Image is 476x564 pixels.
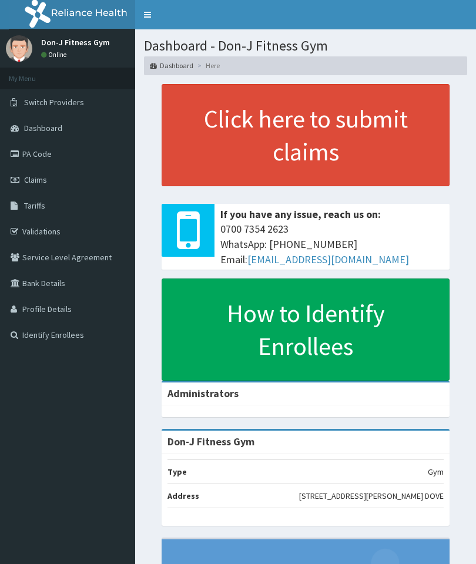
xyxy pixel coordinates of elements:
[24,123,62,133] span: Dashboard
[167,387,239,400] b: Administrators
[167,491,199,501] b: Address
[6,35,32,62] img: User Image
[220,207,381,221] b: If you have any issue, reach us on:
[24,200,45,211] span: Tariffs
[162,278,450,381] a: How to Identify Enrollees
[144,38,467,53] h1: Dashboard - Don-J Fitness Gym
[41,51,69,59] a: Online
[24,174,47,185] span: Claims
[150,61,193,70] a: Dashboard
[220,221,444,267] span: 0700 7354 2623 WhatsApp: [PHONE_NUMBER] Email:
[428,466,444,478] p: Gym
[247,253,409,266] a: [EMAIL_ADDRESS][DOMAIN_NAME]
[162,84,450,186] a: Click here to submit claims
[41,38,110,46] p: Don-J Fitness Gym
[24,97,84,108] span: Switch Providers
[167,466,187,477] b: Type
[195,61,220,70] li: Here
[299,490,444,502] p: [STREET_ADDRESS][PERSON_NAME] DOVE
[167,435,254,448] strong: Don-J Fitness Gym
